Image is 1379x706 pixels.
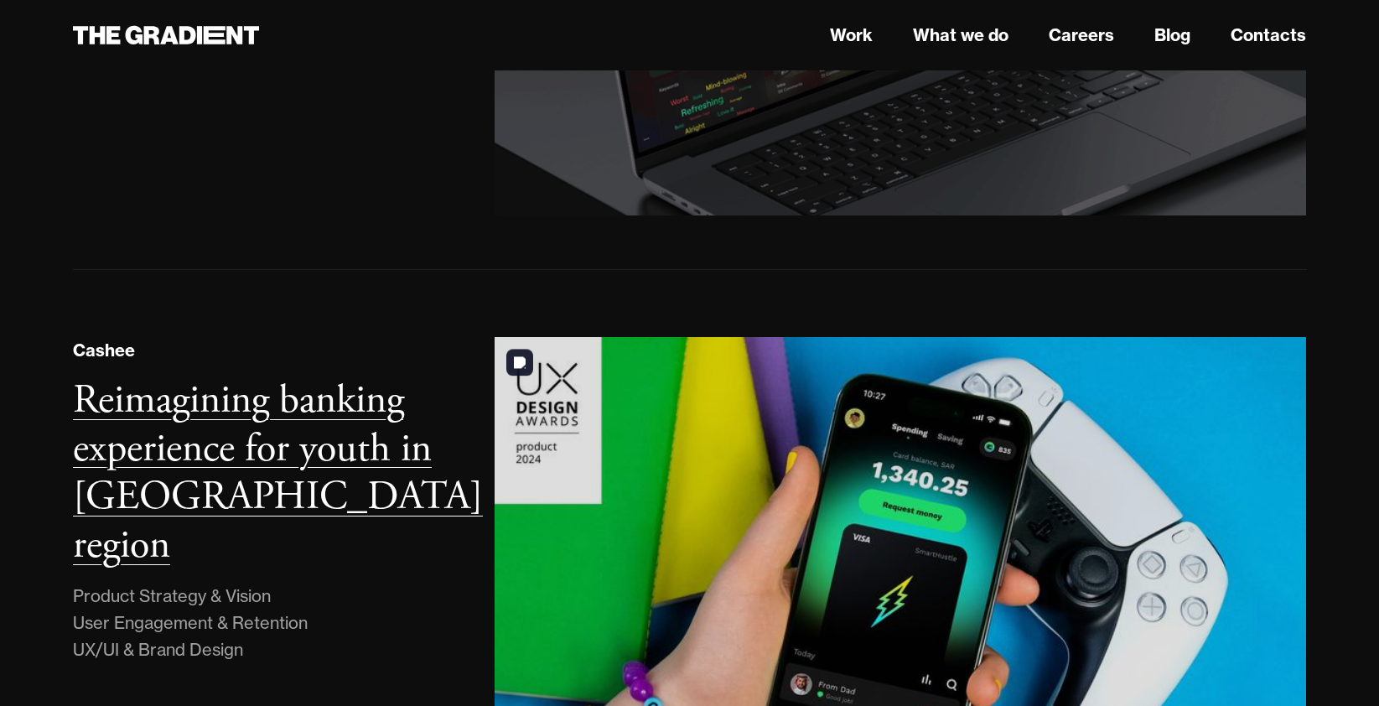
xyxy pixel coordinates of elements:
a: Contacts [1231,23,1306,48]
a: What we do [913,23,1008,48]
h3: Reimagining banking experience for youth in [GEOGRAPHIC_DATA] region [73,375,483,571]
div: Cashee [73,338,135,363]
a: Work [830,23,873,48]
a: Careers [1049,23,1114,48]
a: Blog [1154,23,1190,48]
div: Product Strategy & Vision User Engagement & Retention UX/UI & Brand Design [73,583,308,663]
